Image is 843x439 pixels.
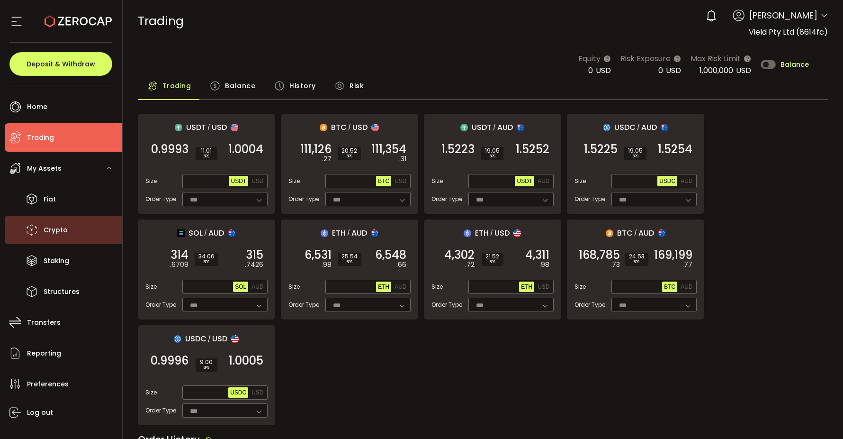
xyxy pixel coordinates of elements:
button: SOL [233,282,248,292]
img: sol_portfolio.png [177,229,185,237]
span: Reporting [27,347,61,360]
span: Structures [44,285,80,299]
img: aud_portfolio.svg [228,229,235,237]
span: AUD [208,227,224,239]
span: Size [574,177,586,185]
span: Order Type [574,301,605,309]
span: AUD [681,284,692,290]
img: usd_portfolio.svg [231,124,238,131]
em: / [208,335,211,343]
button: USDT [229,176,248,186]
em: .98 [539,260,549,270]
i: BPS [485,259,500,265]
span: Crypto [44,223,68,237]
span: 19.05 [628,148,643,154]
span: ETH [475,227,489,239]
span: Trading [138,13,184,29]
em: .77 [682,260,692,270]
span: Vield Pty Ltd (8614fc) [749,27,828,37]
span: Risk Exposure [620,53,671,64]
span: USD [352,121,368,133]
span: Size [145,283,157,291]
span: USDT [517,178,532,184]
img: eth_portfolio.svg [321,229,328,237]
span: USD [596,65,611,76]
span: 4,302 [444,250,475,260]
span: 111,126 [300,145,332,154]
span: USDC [614,121,636,133]
span: Order Type [145,195,176,203]
span: 0 [588,65,593,76]
img: usdc_portfolio.svg [174,335,181,343]
em: / [634,229,637,238]
span: USDT [186,121,206,133]
img: eth_portfolio.svg [464,229,471,237]
span: AUD [538,178,549,184]
span: 0.9996 [151,356,188,366]
span: Trading [27,131,54,145]
span: Size [431,283,443,291]
em: .6709 [170,260,188,270]
span: 25.54 [341,254,358,259]
i: BPS [628,154,643,159]
span: Staking [44,254,69,268]
span: Log out [27,406,53,420]
span: USDT [472,121,492,133]
span: ETH [332,227,346,239]
span: USD [395,178,406,184]
button: AUD [679,176,694,186]
em: / [204,229,207,238]
span: My Assets [27,162,62,175]
span: USD [212,121,227,133]
span: 1.5225 [584,145,618,154]
span: Max Risk Limit [691,53,741,64]
span: Transfers [27,316,61,329]
button: USD [536,282,551,292]
span: 21.52 [485,254,500,259]
span: USD [666,65,681,76]
span: USDC [185,333,206,345]
span: 1.5252 [516,145,549,154]
span: USD [212,333,227,345]
span: ETH [378,284,389,290]
span: Balance [780,61,809,68]
button: ETH [519,282,534,292]
span: 111,354 [371,145,406,154]
span: Size [145,388,157,397]
span: USDC [230,389,246,396]
span: AUD [638,227,654,239]
em: / [493,123,496,132]
button: AUD [250,282,265,292]
span: Order Type [431,195,462,203]
span: Size [145,177,157,185]
img: usd_portfolio.svg [513,229,521,237]
div: Chat Widget [796,393,843,439]
button: AUD [393,282,408,292]
span: AUD [351,227,367,239]
span: USDT [231,178,246,184]
span: Order Type [431,301,462,309]
span: AUD [395,284,406,290]
span: Risk [350,76,364,95]
span: Equity [578,53,601,64]
span: 1,000,000 [700,65,733,76]
span: Order Type [288,195,319,203]
button: USD [250,387,265,398]
span: USD [251,389,263,396]
span: USDC [659,178,675,184]
span: 19.05 [485,148,500,154]
span: 24.53 [629,254,645,259]
span: Size [574,283,586,291]
i: BPS [341,154,357,159]
span: USD [251,178,263,184]
span: 1.0004 [228,145,263,154]
img: usd_portfolio.svg [231,335,239,343]
button: USDC [657,176,677,186]
span: Size [431,177,443,185]
span: 11.01 [199,148,214,154]
button: Deposit & Withdraw [9,52,112,76]
span: AUD [641,121,657,133]
em: .31 [399,154,406,164]
span: Order Type [145,406,176,415]
span: Preferences [27,377,69,391]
